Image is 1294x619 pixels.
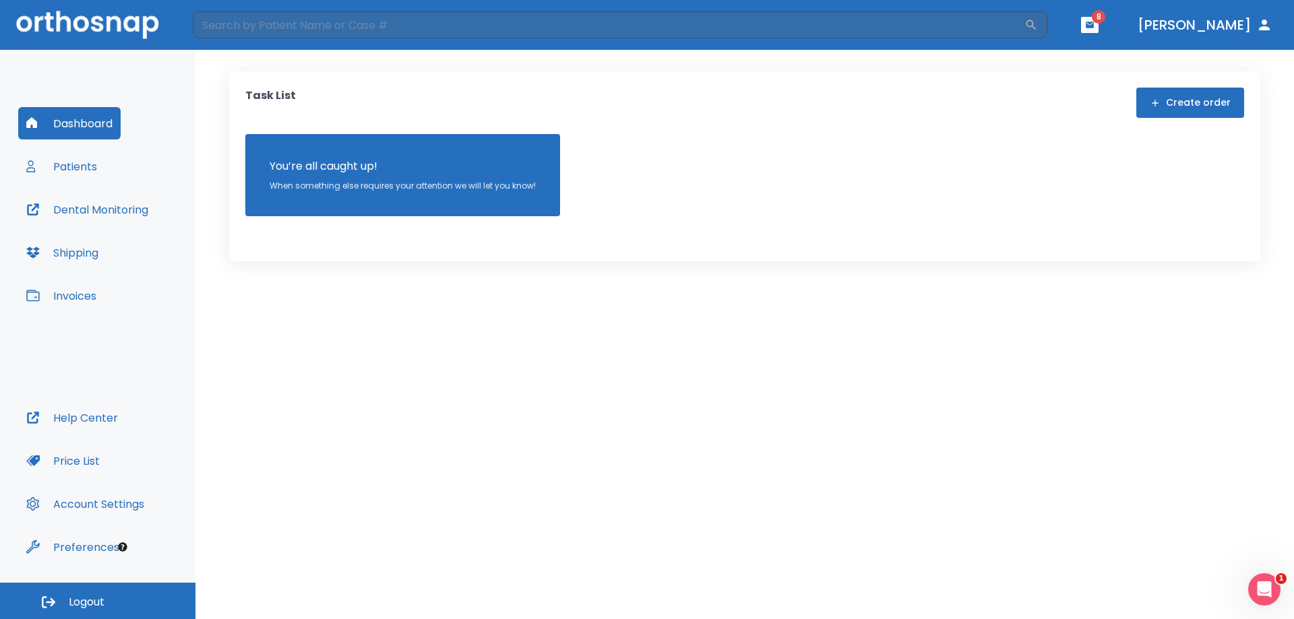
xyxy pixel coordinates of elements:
button: Price List [18,445,108,477]
button: Patients [18,150,105,183]
iframe: Intercom live chat [1248,573,1281,606]
img: Orthosnap [16,11,159,38]
div: Tooltip anchor [117,541,129,553]
span: 1 [1276,573,1287,584]
p: You’re all caught up! [270,158,536,174]
button: Dashboard [18,107,121,139]
p: When something else requires your attention we will let you know! [270,180,536,192]
button: Shipping [18,236,106,269]
button: Help Center [18,401,126,434]
p: Task List [245,88,296,118]
button: Invoices [18,280,104,312]
input: Search by Patient Name or Case # [193,11,1024,38]
button: Dental Monitoring [18,193,156,226]
button: Preferences [18,531,127,563]
span: Logout [69,595,104,610]
button: Create order [1136,88,1244,118]
button: Account Settings [18,488,152,520]
span: 8 [1092,10,1105,24]
button: [PERSON_NAME] [1132,13,1278,37]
